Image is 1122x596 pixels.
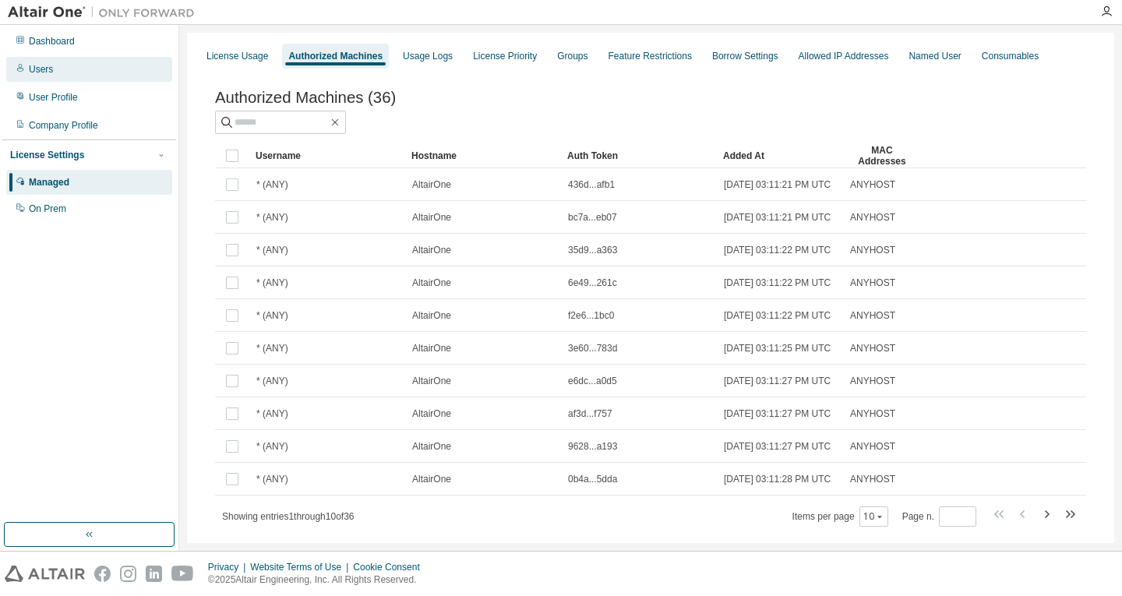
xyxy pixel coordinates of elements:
span: * (ANY) [256,309,288,322]
div: MAC Addresses [849,143,915,168]
div: License Priority [473,50,537,62]
span: AltairOne [412,277,451,289]
span: AltairOne [412,211,451,224]
span: AltairOne [412,473,451,485]
p: © 2025 Altair Engineering, Inc. All Rights Reserved. [208,573,429,587]
span: [DATE] 03:11:27 PM UTC [724,440,831,453]
span: AltairOne [412,178,451,191]
span: [DATE] 03:11:22 PM UTC [724,277,831,289]
span: Showing entries 1 through 10 of 36 [222,511,355,522]
span: bc7a...eb07 [568,211,617,224]
span: ANYHOST [850,277,895,289]
span: AltairOne [412,407,451,420]
span: e6dc...a0d5 [568,375,617,387]
div: Named User [909,50,961,62]
span: 3e60...783d [568,342,617,354]
span: ANYHOST [850,440,895,453]
div: Privacy [208,561,250,573]
span: AltairOne [412,440,451,453]
span: AltairOne [412,375,451,387]
div: Website Terms of Use [250,561,353,573]
span: AltairOne [412,342,451,354]
img: Altair One [8,5,203,20]
span: AltairOne [412,244,451,256]
img: linkedin.svg [146,566,162,582]
span: ANYHOST [850,473,895,485]
span: * (ANY) [256,211,288,224]
div: Dashboard [29,35,75,48]
div: Users [29,63,53,76]
div: Consumables [982,50,1039,62]
span: 9628...a193 [568,440,617,453]
div: License Settings [10,149,84,161]
span: [DATE] 03:11:22 PM UTC [724,244,831,256]
div: Authorized Machines [288,50,383,62]
span: Page n. [902,506,976,527]
span: Items per page [792,506,888,527]
div: License Usage [206,50,268,62]
button: 10 [863,510,884,523]
img: instagram.svg [120,566,136,582]
div: Allowed IP Addresses [799,50,889,62]
div: Borrow Settings [712,50,778,62]
div: Username [256,143,399,168]
span: ANYHOST [850,244,895,256]
span: [DATE] 03:11:27 PM UTC [724,407,831,420]
span: * (ANY) [256,178,288,191]
span: ANYHOST [850,309,895,322]
span: ANYHOST [850,375,895,387]
div: Company Profile [29,119,98,132]
span: [DATE] 03:11:21 PM UTC [724,178,831,191]
span: * (ANY) [256,440,288,453]
span: * (ANY) [256,375,288,387]
img: youtube.svg [171,566,194,582]
div: Groups [557,50,587,62]
span: af3d...f757 [568,407,612,420]
div: Managed [29,176,69,189]
img: altair_logo.svg [5,566,85,582]
span: [DATE] 03:11:21 PM UTC [724,211,831,224]
span: * (ANY) [256,473,288,485]
span: [DATE] 03:11:27 PM UTC [724,375,831,387]
span: 0b4a...5dda [568,473,617,485]
span: * (ANY) [256,244,288,256]
span: * (ANY) [256,342,288,354]
div: Cookie Consent [353,561,429,573]
span: 6e49...261c [568,277,617,289]
img: facebook.svg [94,566,111,582]
span: [DATE] 03:11:28 PM UTC [724,473,831,485]
div: Usage Logs [403,50,453,62]
span: 436d...afb1 [568,178,615,191]
span: * (ANY) [256,407,288,420]
div: Hostname [411,143,555,168]
div: Feature Restrictions [609,50,692,62]
span: f2e6...1bc0 [568,309,614,322]
div: Added At [723,143,837,168]
span: ANYHOST [850,211,895,224]
span: [DATE] 03:11:22 PM UTC [724,309,831,322]
span: ANYHOST [850,178,895,191]
div: User Profile [29,91,78,104]
span: ANYHOST [850,342,895,354]
span: ANYHOST [850,407,895,420]
span: [DATE] 03:11:25 PM UTC [724,342,831,354]
span: Authorized Machines (36) [215,89,396,107]
span: AltairOne [412,309,451,322]
div: On Prem [29,203,66,215]
span: 35d9...a363 [568,244,617,256]
div: Auth Token [567,143,711,168]
span: * (ANY) [256,277,288,289]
